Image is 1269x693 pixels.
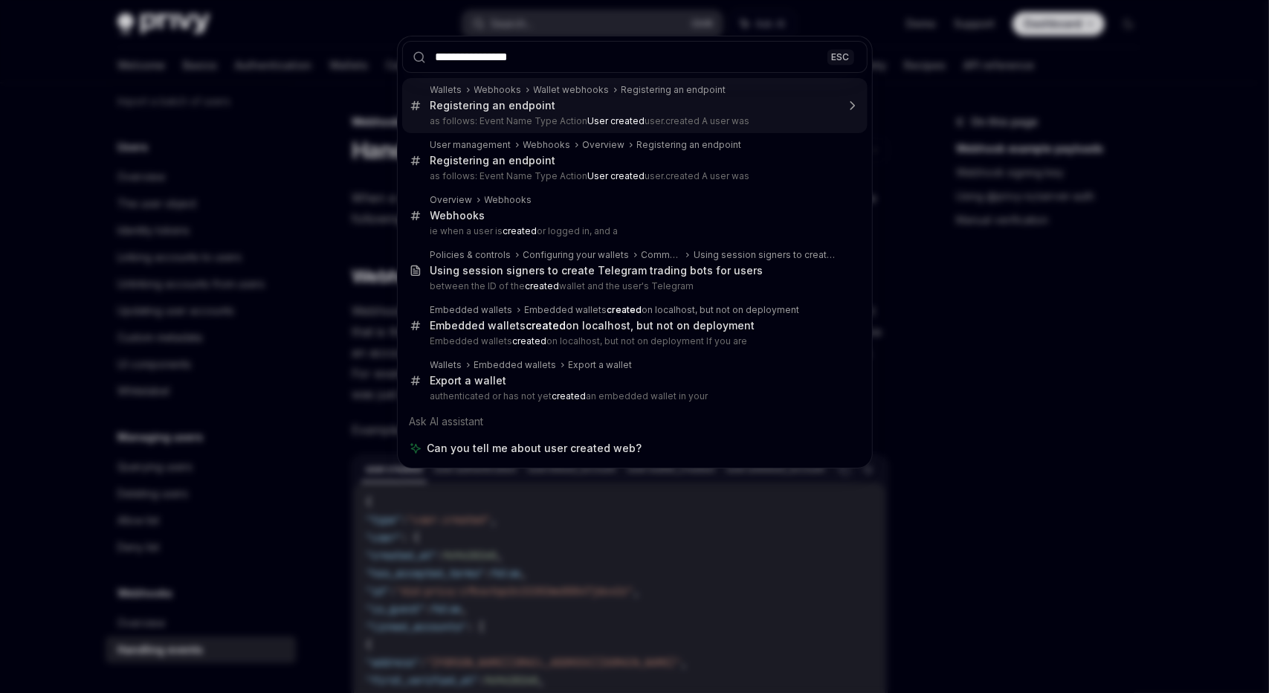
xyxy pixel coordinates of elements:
div: Registering an endpoint [637,139,742,151]
b: created [552,390,587,402]
div: Wallets [430,84,462,96]
p: as follows: Event Name Type Action user.created A user was [430,170,836,182]
b: User created [588,170,645,181]
div: Using session signers to create Telegram trading bots for users [694,249,836,261]
div: Registering an endpoint [430,99,556,112]
div: Embedded wallets [430,304,513,316]
div: Export a wallet [569,359,633,371]
div: Embedded wallets [474,359,557,371]
div: Webhooks [523,139,571,151]
div: Registering an endpoint [621,84,726,96]
b: User created [588,115,645,126]
b: created [526,280,560,291]
div: Registering an endpoint [430,154,556,167]
div: Webhooks [430,209,485,222]
div: Policies & controls [430,249,511,261]
div: Common use cases [642,249,682,261]
div: User management [430,139,511,151]
b: created [526,319,566,332]
div: Overview [583,139,625,151]
span: Can you tell me about user created web? [427,441,642,456]
div: Wallets [430,359,462,371]
div: Wallet webhooks [534,84,610,96]
div: Configuring your wallets [523,249,630,261]
div: Webhooks [474,84,522,96]
p: Embedded wallets on localhost, but not on deployment If you are [430,335,836,347]
div: Overview [430,194,473,206]
div: Using session signers to create Telegram trading bots for users [430,264,763,277]
b: created [607,304,642,315]
div: Embedded wallets on localhost, but not on deployment [525,304,800,316]
div: ESC [827,49,854,65]
div: Webhooks [485,194,532,206]
p: ie when a user is or logged in, and a [430,225,836,237]
div: Ask AI assistant [402,408,868,435]
p: as follows: Event Name Type Action user.created A user was [430,115,836,127]
p: authenticated or has not yet an embedded wallet in your [430,390,836,402]
div: Export a wallet [430,374,507,387]
b: created [513,335,547,346]
b: created [503,225,537,236]
p: between the ID of the wallet and the user's Telegram [430,280,836,292]
div: Embedded wallets on localhost, but not on deployment [430,319,755,332]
